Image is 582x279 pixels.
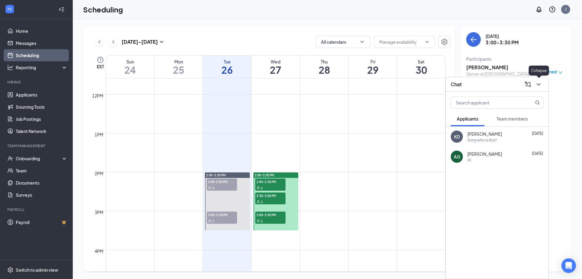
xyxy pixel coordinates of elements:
div: KD [454,134,460,140]
svg: ComposeMessage [524,81,531,88]
h1: 28 [300,65,348,75]
svg: ChevronRight [110,38,116,46]
div: Mon [155,59,203,65]
svg: ChevronDown [359,39,365,45]
button: ChevronDown [534,80,544,89]
div: Sorry who is this? [467,138,497,143]
h3: [DATE] - [DATE] [122,39,158,45]
a: August 27, 2025 [252,56,300,78]
svg: Settings [7,267,13,273]
div: 1pm [93,131,105,138]
svg: UserCheck [7,155,13,162]
a: August 24, 2025 [106,56,154,78]
svg: Settings [441,38,448,46]
div: Hiring [7,80,66,85]
button: back-button [466,32,481,47]
input: Search applicant [451,97,523,108]
div: 3pm [93,209,105,216]
div: Payroll [7,207,66,212]
button: All calendarsChevronDown [316,36,370,48]
h3: 3:00-3:30 PM [486,39,519,46]
a: August 28, 2025 [300,56,348,78]
span: 2:30-3:00 PM [255,192,286,199]
div: [DATE] [486,33,519,39]
h3: [PERSON_NAME] [466,64,529,71]
svg: User [256,186,260,190]
a: Documents [16,177,68,189]
svg: ChevronDown [535,81,542,88]
div: Switch to admin view [16,267,58,273]
svg: Analysis [7,64,13,70]
div: Sat [397,59,445,65]
h1: 25 [155,65,203,75]
button: ChevronLeft [95,37,104,46]
span: EST [97,63,104,70]
h3: Chat [451,81,462,88]
span: Team members [497,116,528,121]
svg: ChevronLeft [96,38,102,46]
h1: 30 [397,65,445,75]
a: August 30, 2025 [397,56,445,78]
svg: User [208,186,212,190]
svg: Collapse [59,6,65,12]
span: down [558,70,563,75]
div: Collapse [529,66,549,76]
a: Messages [16,37,68,49]
div: Sun [106,59,154,65]
svg: User [208,219,212,223]
a: August 25, 2025 [155,56,203,78]
a: August 29, 2025 [349,56,397,78]
span: 1 [261,186,263,190]
a: Surveys [16,189,68,201]
svg: ArrowLeft [470,36,477,43]
svg: ChevronDown [425,39,430,44]
span: 1 [261,219,263,223]
h1: 26 [203,65,251,75]
span: Applicants [457,116,478,121]
span: [DATE] [532,131,543,136]
span: 1 [261,200,263,204]
svg: Notifications [535,6,543,13]
span: 1 [212,219,214,223]
a: Applicants [16,89,68,101]
h1: 24 [106,65,154,75]
div: Thu [300,59,348,65]
div: J [565,7,567,12]
div: Team Management [7,143,66,148]
a: Job Postings [16,113,68,125]
div: Open Intercom Messenger [561,258,576,273]
svg: User [256,219,260,223]
span: 2:00-2:30 PM [207,179,237,185]
div: AG [454,154,460,160]
span: 2:00-2:30 PM [255,179,286,185]
svg: MagnifyingGlass [535,100,540,105]
button: ChevronRight [109,37,118,46]
div: Hi [467,158,471,163]
div: Wed [252,59,300,65]
a: Team [16,165,68,177]
span: [PERSON_NAME] [467,151,502,157]
a: PayrollCrown [16,216,68,228]
svg: Clock [97,56,104,63]
div: Tue [203,59,251,65]
span: [DATE] [532,151,543,156]
svg: User [256,200,260,204]
div: Fri [349,59,397,65]
button: ComposeMessage [523,80,533,89]
a: Settings [438,36,450,48]
div: 2pm [93,170,105,177]
svg: SmallChevronDown [158,38,165,46]
h1: 29 [349,65,397,75]
div: Server at [GEOGRAPHIC_DATA] [466,71,529,77]
span: [PERSON_NAME] [467,131,502,137]
a: August 26, 2025 [203,56,251,78]
svg: QuestionInfo [549,6,556,13]
span: 3:00-3:30 PM [255,212,286,218]
a: Sourcing Tools [16,101,68,113]
a: Home [16,25,68,37]
h1: 27 [252,65,300,75]
svg: WorkstreamLogo [7,6,13,12]
div: 4pm [93,248,105,254]
div: Participants [466,56,566,62]
a: Talent Network [16,125,68,137]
